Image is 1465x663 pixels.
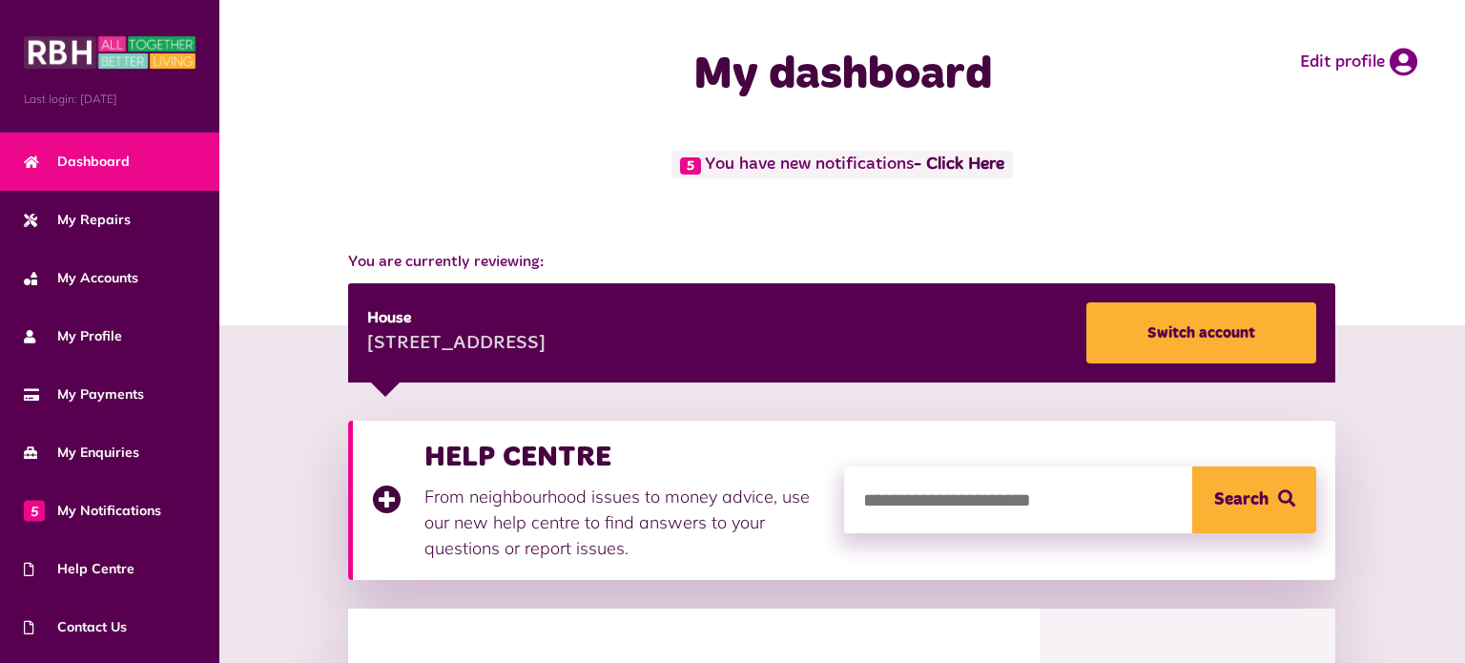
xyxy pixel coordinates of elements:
span: You have new notifications [671,151,1013,178]
span: Contact Us [24,617,127,637]
span: 5 [24,500,45,521]
span: My Notifications [24,501,161,521]
span: 5 [680,157,701,175]
span: My Enquiries [24,443,139,463]
a: Switch account [1086,302,1316,363]
a: Edit profile [1300,48,1417,76]
div: House [367,307,546,330]
span: Dashboard [24,152,130,172]
span: You are currently reviewing: [348,251,1335,274]
span: Last login: [DATE] [24,91,196,108]
div: [STREET_ADDRESS] [367,330,546,359]
h1: My dashboard [550,48,1135,103]
span: My Profile [24,326,122,346]
button: Search [1192,466,1316,533]
span: Help Centre [24,559,134,579]
span: My Accounts [24,268,138,288]
span: My Payments [24,384,144,404]
p: From neighbourhood issues to money advice, use our new help centre to find answers to your questi... [424,484,825,561]
img: MyRBH [24,33,196,72]
span: My Repairs [24,210,131,230]
span: Search [1214,466,1269,533]
h3: HELP CENTRE [424,440,825,474]
a: - Click Here [914,156,1004,174]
